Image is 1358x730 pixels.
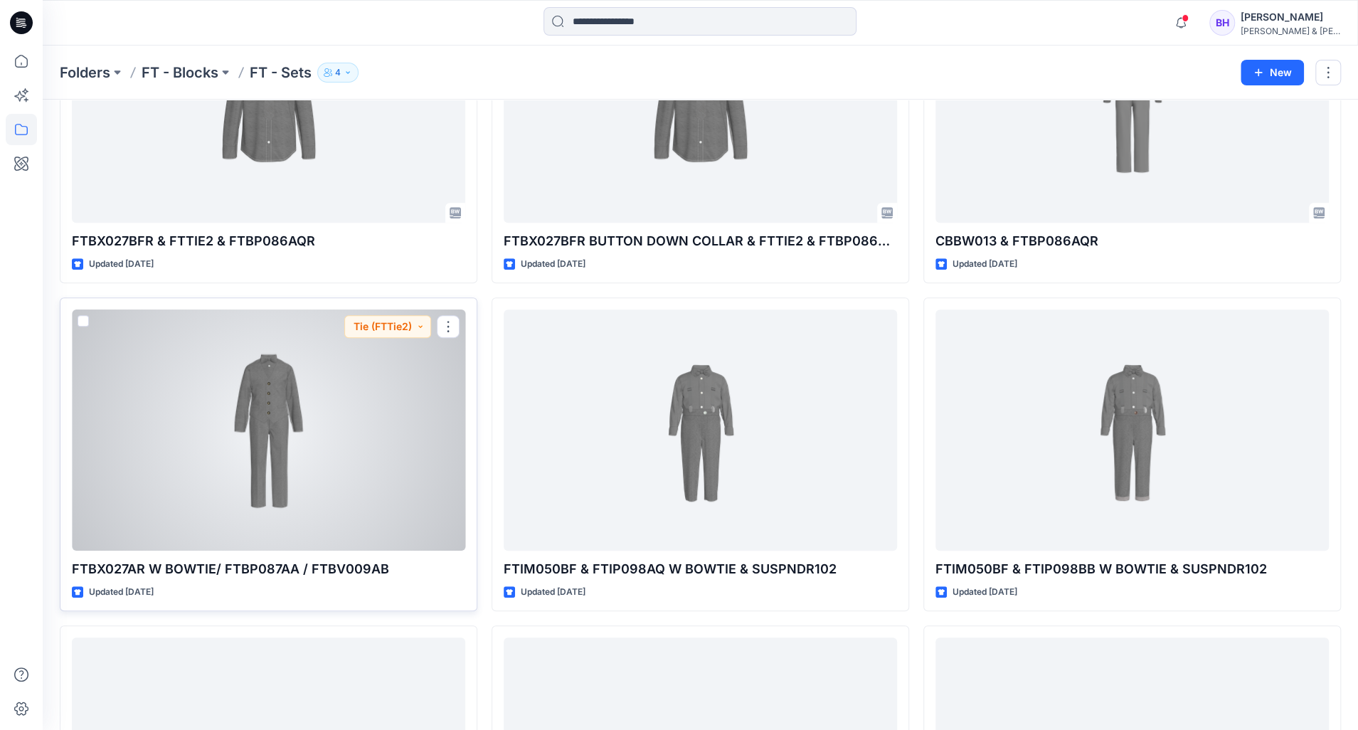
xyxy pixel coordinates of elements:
[89,257,154,272] p: Updated [DATE]
[72,559,465,579] p: FTBX027AR W BOWTIE/ FTBP087AA / FTBV009AB
[72,231,465,251] p: FTBX027BFR & FTTIE2 & FTBP086AQR
[504,231,897,251] p: FTBX027BFR BUTTON DOWN COLLAR & FTTIE2 & FTBP086AQR
[504,559,897,579] p: FTIM050BF & FTIP098AQ W BOWTIE & SUSPNDR102
[521,257,585,272] p: Updated [DATE]
[317,63,359,83] button: 4
[935,231,1329,251] p: CBBW013 & FTBP086AQR
[504,310,897,550] a: FTIM050BF & FTIP098AQ W BOWTIE & SUSPNDR102
[521,585,585,600] p: Updated [DATE]
[1241,9,1340,26] div: [PERSON_NAME]
[1209,10,1235,36] div: BH
[335,65,341,80] p: 4
[953,257,1017,272] p: Updated [DATE]
[250,63,312,83] p: FT - Sets
[89,585,154,600] p: Updated [DATE]
[72,310,465,550] a: FTBX027AR W BOWTIE/ FTBP087AA / FTBV009AB
[953,585,1017,600] p: Updated [DATE]
[935,310,1329,550] a: FTIM050BF & FTIP098BB W BOWTIE & SUSPNDR102
[935,559,1329,579] p: FTIM050BF & FTIP098BB W BOWTIE & SUSPNDR102
[142,63,218,83] a: FT - Blocks
[1241,26,1340,36] div: [PERSON_NAME] & [PERSON_NAME]
[60,63,110,83] a: Folders
[1241,60,1304,85] button: New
